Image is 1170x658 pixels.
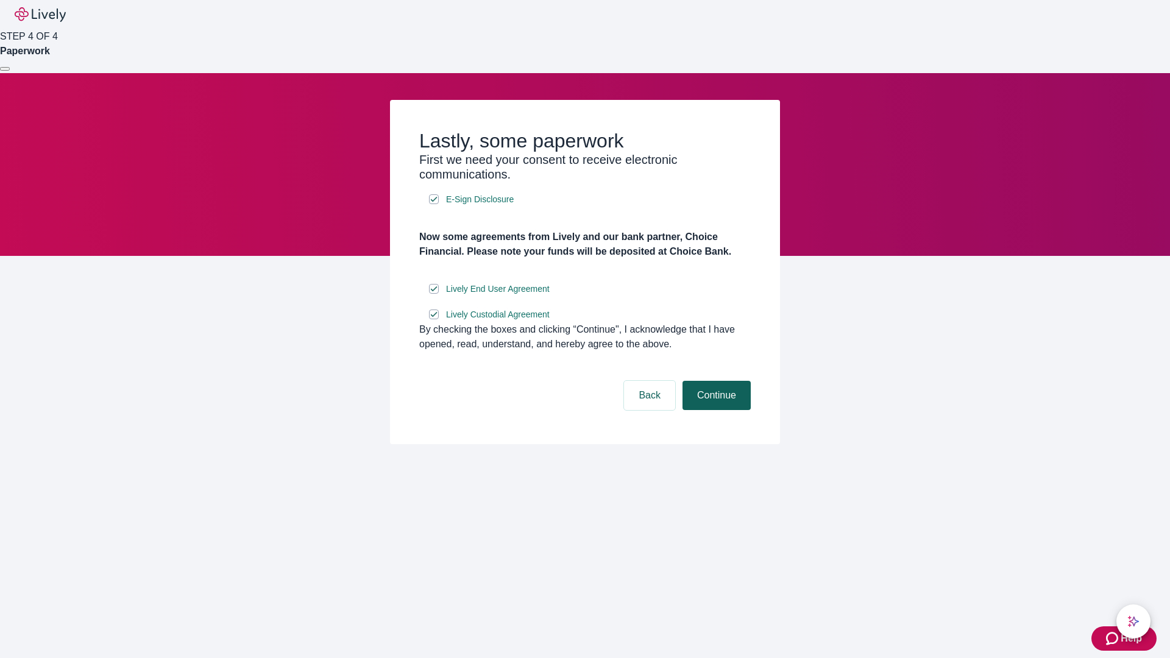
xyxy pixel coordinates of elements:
[682,381,751,410] button: Continue
[1116,604,1150,639] button: chat
[446,283,550,295] span: Lively End User Agreement
[1106,631,1121,646] svg: Zendesk support icon
[419,322,751,352] div: By checking the boxes and clicking “Continue", I acknowledge that I have opened, read, understand...
[419,152,751,182] h3: First we need your consent to receive electronic communications.
[444,307,552,322] a: e-sign disclosure document
[419,129,751,152] h2: Lastly, some paperwork
[1121,631,1142,646] span: Help
[1127,615,1140,628] svg: Lively AI Assistant
[446,308,550,321] span: Lively Custodial Agreement
[624,381,675,410] button: Back
[446,193,514,206] span: E-Sign Disclosure
[1091,626,1157,651] button: Zendesk support iconHelp
[444,192,516,207] a: e-sign disclosure document
[444,281,552,297] a: e-sign disclosure document
[419,230,751,259] h4: Now some agreements from Lively and our bank partner, Choice Financial. Please note your funds wi...
[15,7,66,22] img: Lively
